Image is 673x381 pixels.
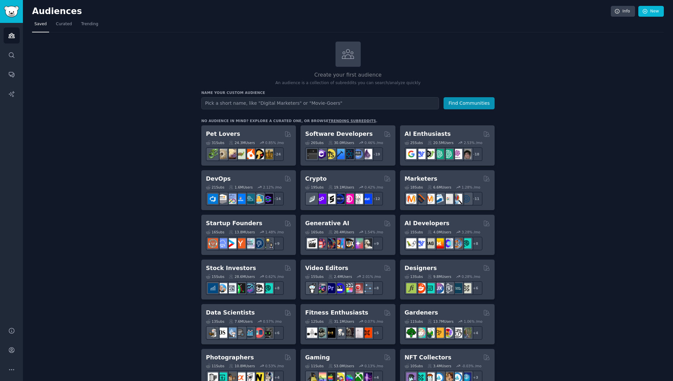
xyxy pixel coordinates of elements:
[235,283,246,293] img: Trading
[307,328,317,338] img: GYM
[245,238,255,248] img: indiehackers
[206,185,224,190] div: 21 Sub s
[611,6,635,17] a: Info
[461,238,471,248] img: AIDevelopersSociety
[270,147,284,161] div: + 24
[335,238,345,248] img: sdforall
[32,19,49,32] a: Saved
[362,238,372,248] img: DreamBooth
[81,21,98,27] span: Trending
[229,140,255,145] div: 24.3M Users
[245,283,255,293] img: StocksAndTrading
[425,194,435,204] img: AskMarketing
[415,238,426,248] img: DeepSeek
[405,354,451,362] h2: NFT Collectors
[469,192,482,206] div: + 11
[362,283,372,293] img: postproduction
[344,149,354,159] img: reactnative
[461,194,471,204] img: OnlineMarketing
[229,185,253,190] div: 1.6M Users
[353,328,363,338] img: physicaltherapy
[469,147,482,161] div: + 18
[365,319,383,324] div: 0.07 % /mo
[328,319,354,324] div: 31.1M Users
[305,230,323,234] div: 16 Sub s
[254,283,264,293] img: swingtrading
[369,237,383,250] div: + 9
[362,194,372,204] img: defi_
[427,274,451,279] div: 9.8M Users
[325,328,336,338] img: workout
[263,319,282,324] div: 0.57 % /mo
[434,194,444,204] img: Emailmarketing
[245,194,255,204] img: platformengineering
[335,194,345,204] img: web3
[201,71,495,79] h2: Create your first audience
[405,264,437,272] h2: Designers
[263,194,273,204] img: PlatformEngineers
[328,185,354,190] div: 19.1M Users
[461,328,471,338] img: GardenersWorld
[406,238,416,248] img: LangChain
[469,326,482,340] div: + 4
[305,319,323,324] div: 12 Sub s
[208,328,218,338] img: MachineLearning
[365,364,383,368] div: 0.13 % /mo
[263,328,273,338] img: data
[305,130,373,138] h2: Software Developers
[405,319,423,324] div: 11 Sub s
[405,185,423,190] div: 18 Sub s
[405,130,451,138] h2: AI Enthusiasts
[254,238,264,248] img: Entrepreneurship
[208,238,218,248] img: EntrepreneurRideAlong
[265,230,284,234] div: 1.48 % /mo
[316,238,326,248] img: dalle2
[335,328,345,338] img: weightroom
[452,149,462,159] img: OpenAIDev
[462,185,480,190] div: 1.28 % /mo
[307,194,317,204] img: ethfinance
[206,364,224,368] div: 11 Sub s
[344,238,354,248] img: FluxAI
[4,6,19,17] img: GummySearch logo
[235,149,246,159] img: turtle
[425,238,435,248] img: Rag
[263,149,273,159] img: dogbreed
[201,97,439,109] input: Pick a short name, like "Digital Marketers" or "Movie-Goers"
[328,364,354,368] div: 53.0M Users
[316,283,326,293] img: editors
[452,194,462,204] img: MarketingResearch
[217,149,227,159] img: ballpython
[365,230,383,234] div: 1.54 % /mo
[415,328,426,338] img: succulents
[226,149,236,159] img: leopardgeckos
[461,149,471,159] img: ArtificalIntelligence
[206,140,224,145] div: 31 Sub s
[305,140,323,145] div: 26 Sub s
[201,90,495,95] h3: Name your custom audience
[427,185,451,190] div: 6.6M Users
[270,237,284,250] div: + 9
[365,185,383,190] div: 0.42 % /mo
[263,185,282,190] div: 2.12 % /mo
[369,192,383,206] div: + 12
[206,309,255,317] h2: Data Scientists
[208,194,218,204] img: azuredevops
[226,328,236,338] img: statistics
[369,147,383,161] div: + 19
[270,326,284,340] div: + 6
[335,283,345,293] img: VideoEditors
[443,238,453,248] img: OpenSourceAI
[217,328,227,338] img: datascience
[444,97,495,109] button: Find Communities
[362,328,372,338] img: personaltraining
[452,238,462,248] img: llmops
[226,194,236,204] img: Docker_DevOps
[406,283,416,293] img: typography
[365,140,383,145] div: 0.46 % /mo
[461,283,471,293] img: UX_Design
[263,238,273,248] img: growmybusiness
[328,230,354,234] div: 20.4M Users
[425,283,435,293] img: UI_Design
[305,264,348,272] h2: Video Editors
